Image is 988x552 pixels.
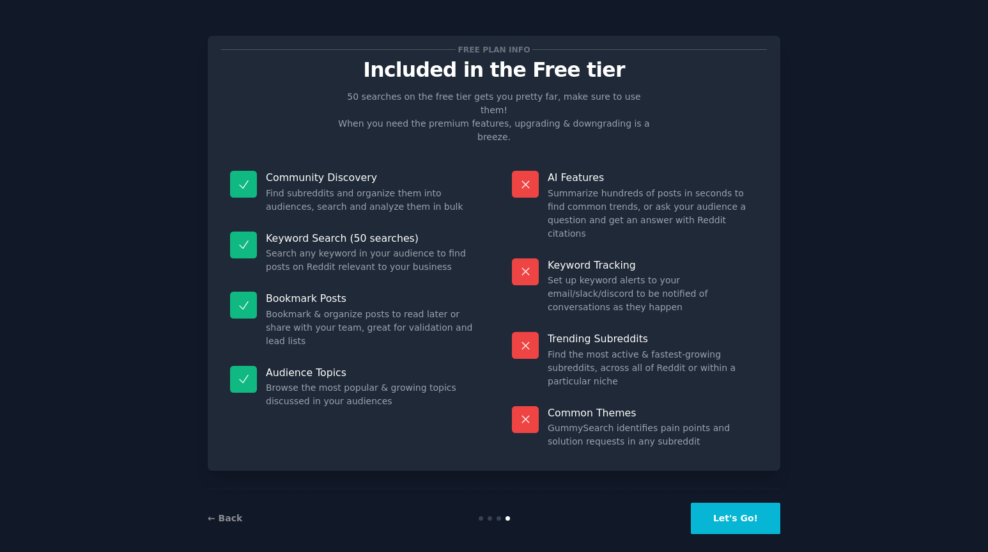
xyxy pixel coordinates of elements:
[266,187,476,214] dd: Find subreddits and organize them into audiences, search and analyze them in bulk
[266,292,476,305] p: Bookmark Posts
[221,59,767,81] p: Included in the Free tier
[266,232,476,245] p: Keyword Search (50 searches)
[548,258,758,272] p: Keyword Tracking
[266,171,476,184] p: Community Discovery
[548,274,758,314] dd: Set up keyword alerts to your email/slack/discord to be notified of conversations as they happen
[548,171,758,184] p: AI Features
[548,332,758,345] p: Trending Subreddits
[266,247,476,274] dd: Search any keyword in your audience to find posts on Reddit relevant to your business
[691,503,780,534] button: Let's Go!
[456,43,532,56] span: Free plan info
[548,406,758,420] p: Common Themes
[548,348,758,388] dd: Find the most active & fastest-growing subreddits, across all of Reddit or within a particular niche
[266,381,476,408] dd: Browse the most popular & growing topics discussed in your audiences
[333,90,655,144] p: 50 searches on the free tier gets you pretty far, make sure to use them! When you need the premiu...
[208,513,242,523] a: ← Back
[548,422,758,448] dd: GummySearch identifies pain points and solution requests in any subreddit
[266,308,476,348] dd: Bookmark & organize posts to read later or share with your team, great for validation and lead lists
[548,187,758,241] dd: Summarize hundreds of posts in seconds to find common trends, or ask your audience a question and...
[266,366,476,379] p: Audience Topics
